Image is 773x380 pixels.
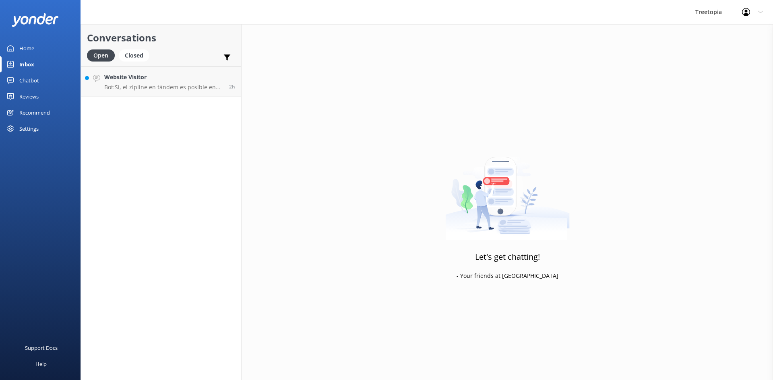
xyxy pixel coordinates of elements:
a: Closed [119,51,153,60]
div: Help [35,356,47,372]
h3: Let's get chatting! [475,251,540,263]
p: - Your friends at [GEOGRAPHIC_DATA] [457,271,558,280]
p: Bot: Sí, el zipline en tándem es posible en nuestros dos cables más largos. Esta opción está disp... [104,84,223,91]
h4: Website Visitor [104,73,223,82]
div: Support Docs [25,340,58,356]
h2: Conversations [87,30,235,45]
span: 02:13pm 15-Aug-2025 (UTC -06:00) America/Mexico_City [229,83,235,90]
img: artwork of a man stealing a conversation from at giant smartphone [445,140,570,240]
div: Chatbot [19,72,39,88]
a: Open [87,51,119,60]
div: Reviews [19,88,39,105]
div: Inbox [19,56,34,72]
div: Closed [119,49,149,62]
div: Home [19,40,34,56]
img: yonder-white-logo.png [12,13,58,27]
a: Website VisitorBot:Sí, el zipline en tándem es posible en nuestros dos cables más largos. Esta op... [81,66,241,97]
div: Open [87,49,115,62]
div: Settings [19,121,39,137]
div: Recommend [19,105,50,121]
